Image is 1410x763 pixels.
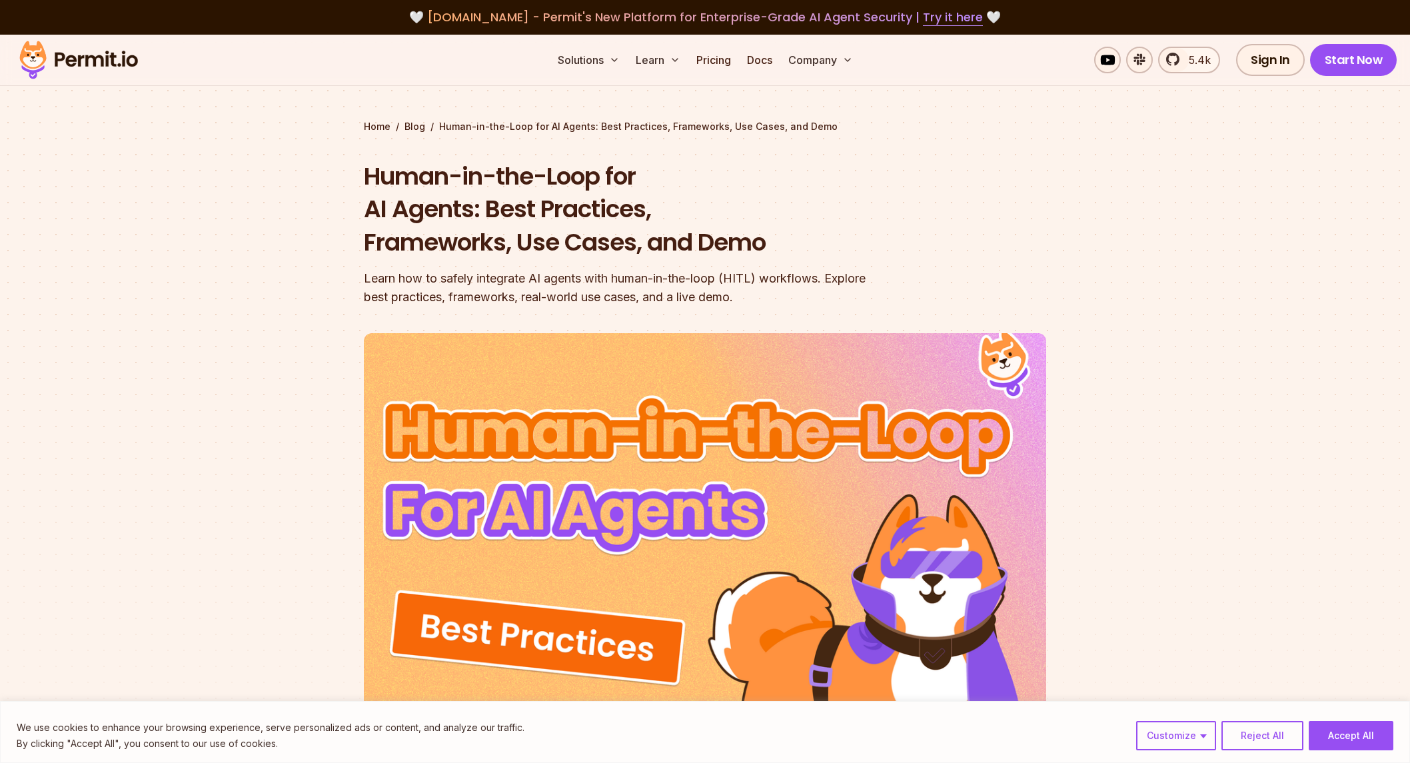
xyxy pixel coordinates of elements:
a: Sign In [1236,44,1305,76]
img: Permit logo [13,37,144,83]
button: Accept All [1309,721,1393,750]
a: Blog [404,120,425,133]
div: / / [364,120,1046,133]
button: Reject All [1221,721,1303,750]
button: Learn [630,47,686,73]
p: By clicking "Accept All", you consent to our use of cookies. [17,736,524,752]
div: Learn how to safely integrate AI agents with human-in-the-loop (HITL) workflows. Explore best pra... [364,269,876,307]
h1: Human-in-the-Loop for AI Agents: Best Practices, Frameworks, Use Cases, and Demo [364,160,876,259]
a: Pricing [691,47,736,73]
a: Docs [742,47,778,73]
button: Company [783,47,858,73]
span: 5.4k [1181,52,1211,68]
a: Try it here [923,9,983,26]
button: Solutions [552,47,625,73]
img: Human-in-the-Loop for AI Agents: Best Practices, Frameworks, Use Cases, and Demo [364,333,1046,717]
span: [DOMAIN_NAME] - Permit's New Platform for Enterprise-Grade AI Agent Security | [427,9,983,25]
a: Home [364,120,390,133]
a: 5.4k [1158,47,1220,73]
p: We use cookies to enhance your browsing experience, serve personalized ads or content, and analyz... [17,720,524,736]
a: Start Now [1310,44,1397,76]
div: 🤍 🤍 [32,8,1378,27]
button: Customize [1136,721,1216,750]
